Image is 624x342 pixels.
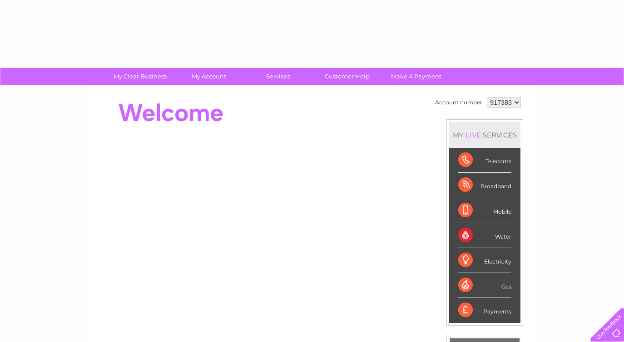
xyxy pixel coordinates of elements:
[172,68,247,85] a: My Account
[458,273,511,298] div: Gas
[433,95,485,110] td: Account number
[464,131,483,139] div: LIVE
[103,68,178,85] a: My Clear Business
[458,298,511,322] div: Payments
[458,198,511,223] div: Mobile
[458,173,511,198] div: Broadband
[458,248,511,273] div: Electricity
[310,68,385,85] a: Customer Help
[241,68,316,85] a: Services
[379,68,454,85] a: Make A Payment
[449,122,520,148] div: MY SERVICES
[458,223,511,248] div: Water
[458,148,511,173] div: Telecoms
